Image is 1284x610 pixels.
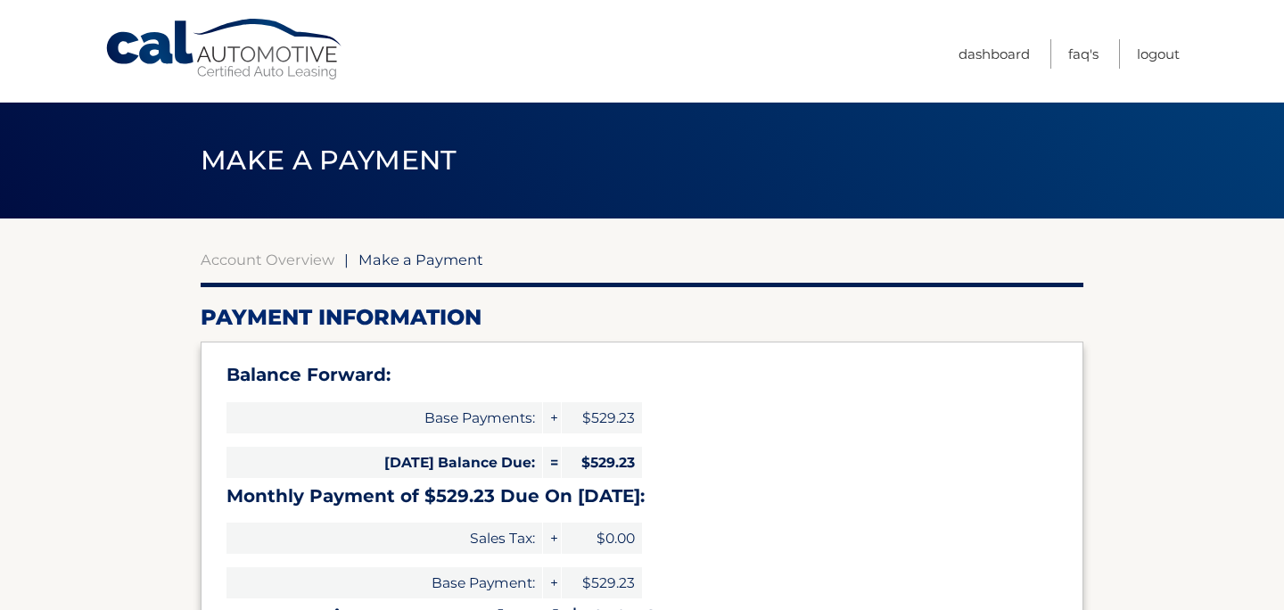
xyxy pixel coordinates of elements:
[226,523,542,554] span: Sales Tax:
[226,567,542,598] span: Base Payment:
[543,567,561,598] span: +
[104,18,345,81] a: Cal Automotive
[226,364,1058,386] h3: Balance Forward:
[344,251,349,268] span: |
[226,402,542,433] span: Base Payments:
[562,447,642,478] span: $529.23
[543,402,561,433] span: +
[226,485,1058,507] h3: Monthly Payment of $529.23 Due On [DATE]:
[1137,39,1180,69] a: Logout
[201,144,457,177] span: Make a Payment
[562,523,642,554] span: $0.00
[201,251,334,268] a: Account Overview
[201,304,1083,331] h2: Payment Information
[959,39,1030,69] a: Dashboard
[562,402,642,433] span: $529.23
[562,567,642,598] span: $529.23
[543,447,561,478] span: =
[358,251,483,268] span: Make a Payment
[1068,39,1099,69] a: FAQ's
[226,447,542,478] span: [DATE] Balance Due:
[543,523,561,554] span: +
